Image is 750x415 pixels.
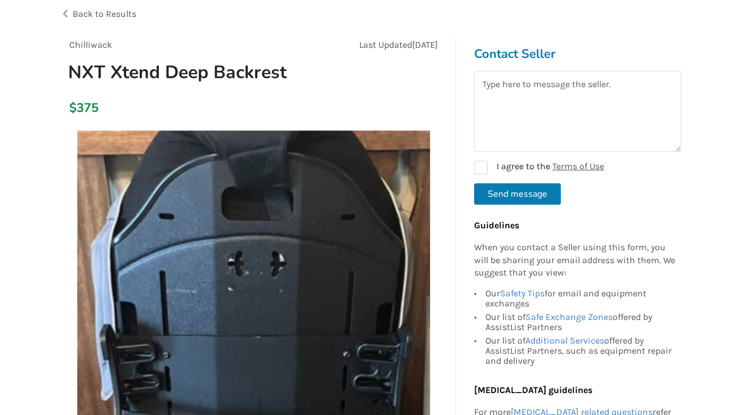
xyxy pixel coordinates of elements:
span: Last Updated [359,39,412,50]
div: $375 [69,100,75,116]
p: When you contact a Seller using this form, you will be sharing your email address with them. We s... [474,241,676,280]
div: Our list of offered by AssistList Partners [485,310,676,334]
div: Our list of offered by AssistList Partners, such as equipment repair and delivery [485,334,676,366]
span: [DATE] [412,39,438,50]
h3: Contact Seller [474,46,681,62]
button: Send message [474,183,561,205]
a: Safety Tips [500,288,544,299]
a: Safe Exchange Zones [525,312,613,322]
a: Terms of Use [552,161,604,172]
div: Our for email and equipment exchanges [485,288,676,310]
label: I agree to the [474,161,604,174]
b: [MEDICAL_DATA] guidelines [474,385,592,395]
span: Back to Results [73,8,136,19]
a: Additional Services [525,335,604,346]
h1: NXT Xtend Deep Backrest [59,61,325,84]
span: Chilliwack [69,39,112,50]
b: Guidelines [474,220,519,231]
